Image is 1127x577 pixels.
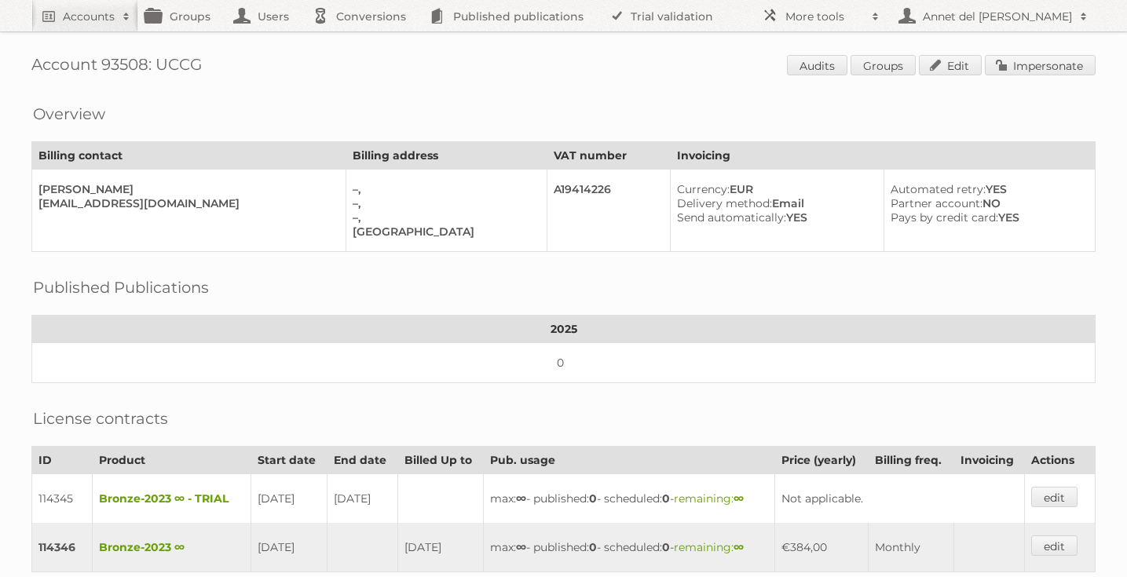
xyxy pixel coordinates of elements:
div: –, [353,210,534,225]
th: End date [327,447,397,474]
h2: Overview [33,102,105,126]
td: max: - published: - scheduled: - [484,474,775,524]
h2: Accounts [63,9,115,24]
a: Edit [919,55,982,75]
th: Billing address [346,142,547,170]
strong: 0 [662,540,670,554]
span: Send automatically: [677,210,786,225]
th: Price (yearly) [774,447,868,474]
td: Bronze-2023 ∞ - TRIAL [92,474,251,524]
th: 2025 [32,316,1096,343]
a: edit [1031,535,1078,556]
th: Invoicing [953,447,1025,474]
td: [DATE] [251,474,327,524]
h2: License contracts [33,407,168,430]
th: Actions [1025,447,1096,474]
strong: ∞ [734,540,744,554]
div: Email [677,196,871,210]
td: A19414226 [547,170,671,252]
strong: 0 [662,491,670,506]
th: VAT number [547,142,671,170]
td: 114345 [32,474,93,524]
strong: 0 [589,491,597,506]
span: Partner account: [891,196,982,210]
strong: ∞ [516,491,526,506]
th: Billing contact [32,142,346,170]
td: 0 [32,343,1096,383]
span: Delivery method: [677,196,772,210]
th: Invoicing [670,142,1095,170]
th: Product [92,447,251,474]
td: [DATE] [327,474,397,524]
h1: Account 93508: UCCG [31,55,1096,79]
strong: ∞ [516,540,526,554]
div: YES [677,210,871,225]
div: [GEOGRAPHIC_DATA] [353,225,534,239]
a: edit [1031,487,1078,507]
td: max: - published: - scheduled: - [484,523,775,572]
th: Pub. usage [484,447,775,474]
span: Automated retry: [891,182,986,196]
a: Groups [851,55,916,75]
h2: More tools [785,9,864,24]
div: [PERSON_NAME] [38,182,333,196]
span: remaining: [674,540,744,554]
strong: ∞ [734,491,744,506]
a: Audits [787,55,847,75]
span: remaining: [674,491,744,506]
span: Currency: [677,182,730,196]
span: Pays by credit card: [891,210,998,225]
div: YES [891,182,1082,196]
a: Impersonate [985,55,1096,75]
th: Billed Up to [397,447,484,474]
th: Billing freq. [869,447,954,474]
div: –, [353,182,534,196]
td: Not applicable. [774,474,1025,524]
div: [EMAIL_ADDRESS][DOMAIN_NAME] [38,196,333,210]
td: Bronze-2023 ∞ [92,523,251,572]
td: 114346 [32,523,93,572]
th: ID [32,447,93,474]
div: EUR [677,182,871,196]
h2: Published Publications [33,276,209,299]
td: €384,00 [774,523,868,572]
h2: Annet del [PERSON_NAME] [919,9,1072,24]
td: [DATE] [397,523,484,572]
div: YES [891,210,1082,225]
td: [DATE] [251,523,327,572]
th: Start date [251,447,327,474]
td: Monthly [869,523,954,572]
div: –, [353,196,534,210]
strong: 0 [589,540,597,554]
div: NO [891,196,1082,210]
